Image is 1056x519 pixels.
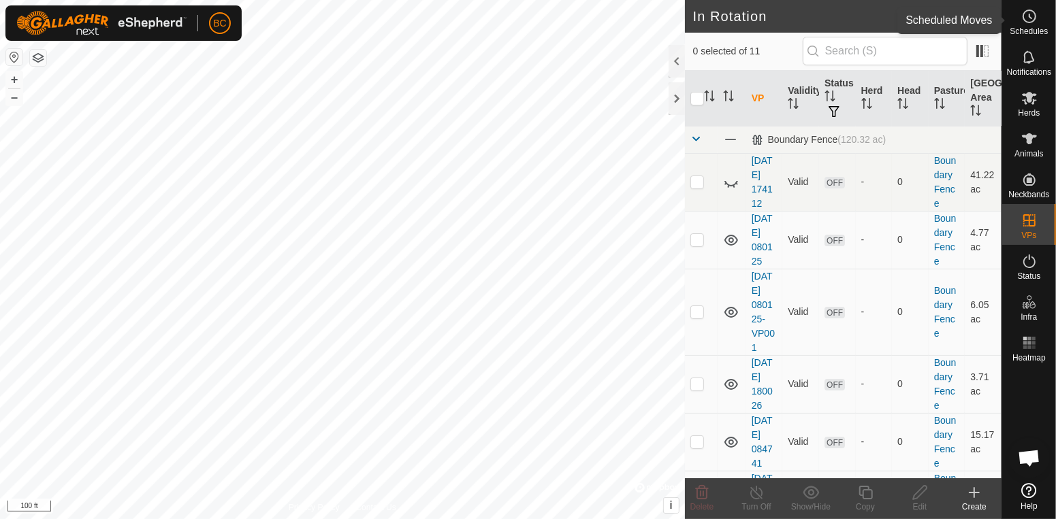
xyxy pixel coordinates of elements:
a: Privacy Policy [289,501,340,514]
a: Contact Us [356,501,396,514]
span: Delete [690,502,714,512]
td: Valid [782,211,819,269]
span: BC [213,16,226,31]
p-sorticon: Activate to sort [723,93,734,103]
span: Neckbands [1008,190,1049,199]
td: 4.77 ac [965,211,1002,269]
th: Head [892,71,929,127]
a: Help [1002,478,1056,516]
p-sorticon: Activate to sort [825,93,835,103]
a: Boundary Fence [934,155,957,209]
p-sorticon: Activate to sort [970,107,981,118]
a: [DATE] 080125 [752,213,773,267]
td: 0 [892,269,929,355]
th: Pasture [929,71,965,127]
th: Status [819,71,856,127]
td: 0 [892,211,929,269]
span: OFF [825,437,845,448]
td: 0 [892,355,929,413]
button: Reset Map [6,49,22,65]
span: VPs [1021,231,1036,239]
button: + [6,71,22,88]
span: Animals [1014,150,1044,158]
button: i [664,498,679,513]
span: OFF [825,379,845,390]
button: Map Layers [30,50,46,66]
span: 11 [973,6,988,27]
div: - [861,435,887,449]
th: Validity [782,71,819,127]
td: Valid [782,269,819,355]
td: 3.71 ac [965,355,1002,413]
td: 15.17 ac [965,413,1002,471]
a: Boundary Fence [934,285,957,339]
span: OFF [825,307,845,318]
p-sorticon: Activate to sort [897,100,908,111]
a: Boundary Fence [934,357,957,411]
a: [DATE] 080125-VP001 [752,271,775,353]
span: Help [1021,502,1038,510]
div: Copy [838,501,893,513]
span: Schedules [1010,27,1048,35]
span: i [669,499,672,511]
p-sorticon: Activate to sort [861,100,872,111]
td: 0 [892,413,929,471]
h2: In Rotation [693,8,973,24]
span: Heatmap [1012,354,1046,362]
span: Notifications [1007,68,1051,76]
a: Boundary Fence [934,213,957,267]
span: Herds [1018,109,1040,117]
span: Infra [1021,313,1037,321]
td: Valid [782,413,819,471]
a: [DATE] 084741 [752,415,773,469]
div: - [861,305,887,319]
span: (120.32 ac) [837,134,886,145]
th: VP [746,71,783,127]
td: Valid [782,153,819,211]
div: - [861,175,887,189]
div: Boundary Fence [752,134,886,146]
div: - [861,377,887,391]
td: 0 [892,153,929,211]
span: OFF [825,235,845,246]
p-sorticon: Activate to sort [788,100,799,111]
a: [DATE] 180026 [752,357,773,411]
th: Herd [856,71,893,127]
th: [GEOGRAPHIC_DATA] Area [965,71,1002,127]
a: [DATE] 174112 [752,155,773,209]
div: Turn Off [729,501,784,513]
button: – [6,89,22,105]
input: Search (S) [803,37,967,65]
p-sorticon: Activate to sort [704,93,715,103]
div: Show/Hide [784,501,838,513]
td: 6.05 ac [965,269,1002,355]
td: 41.22 ac [965,153,1002,211]
span: Status [1017,272,1040,280]
div: Edit [893,501,947,513]
a: Boundary Fence [934,415,957,469]
div: Create [947,501,1002,513]
div: - [861,233,887,247]
td: Valid [782,355,819,413]
span: OFF [825,177,845,188]
div: Open chat [1009,437,1050,478]
img: Gallagher Logo [16,11,187,35]
p-sorticon: Activate to sort [934,100,945,111]
span: 0 selected of 11 [693,44,803,58]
